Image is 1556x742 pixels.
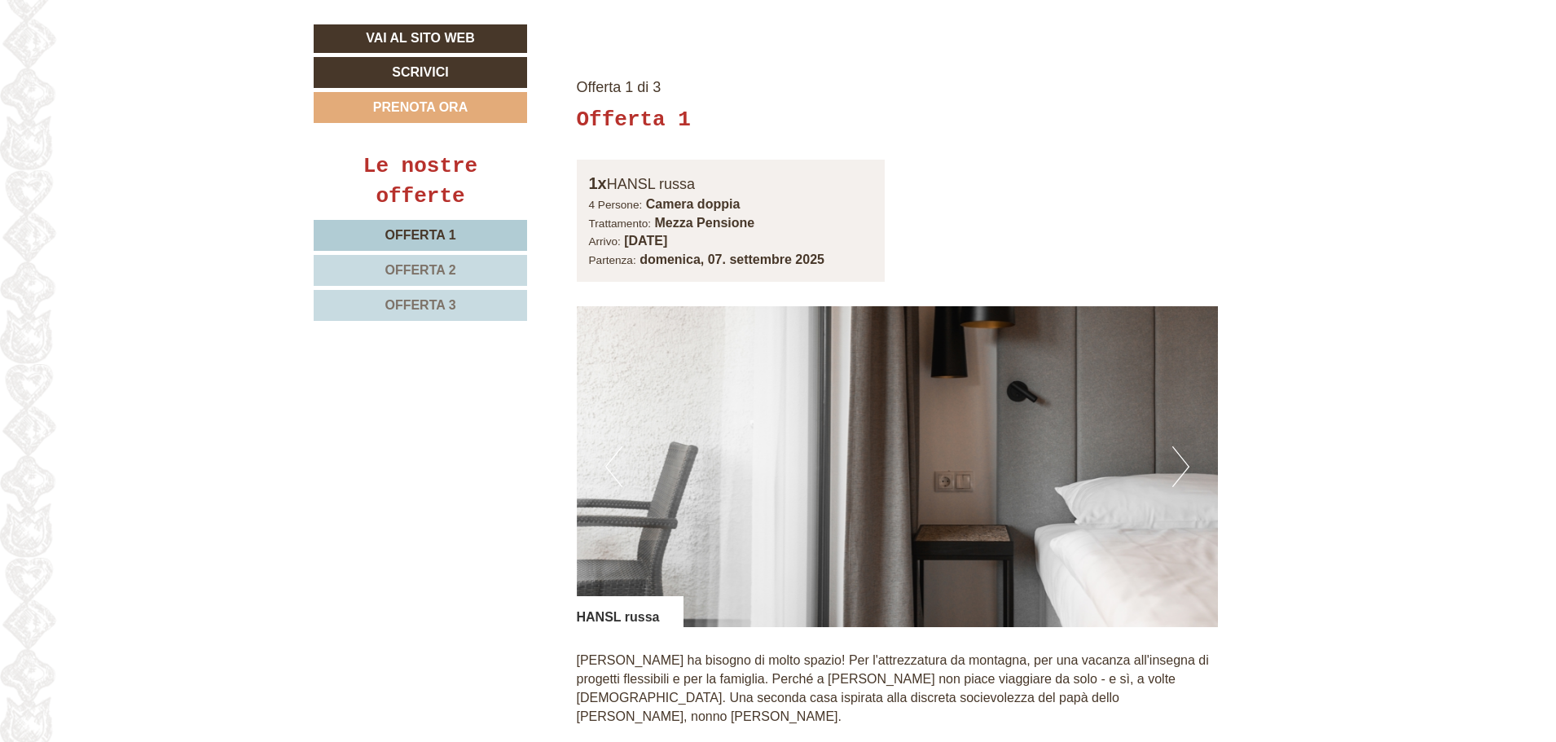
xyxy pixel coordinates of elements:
small: 18:50 [24,78,247,90]
div: lunedì [287,12,354,40]
b: Mezza Pensione [655,216,755,230]
small: Trattamento: [589,217,652,230]
button: Next [1172,446,1189,487]
span: Offerta 1 di 3 [577,79,662,95]
a: Scrivici [314,57,527,88]
a: Vai al sito web [314,24,527,53]
b: [DATE] [624,234,667,248]
span: Offerta 2 [385,263,455,277]
div: Le nostre offerte [314,151,527,212]
small: 4 Persone: [589,199,643,211]
div: Buon giorno, come possiamo aiutarla? [12,43,255,93]
div: Hotel Gasthof Jochele [24,46,247,59]
img: image [577,306,1219,627]
div: Offerta 1 [577,105,691,135]
button: Previous [605,446,622,487]
b: domenica, 07. settembre 2025 [640,252,824,266]
small: Partenza: [589,254,636,266]
b: 1x [589,174,607,192]
div: HANSL russa [577,596,684,627]
a: Prenota ora [314,92,527,123]
b: Camera doppia [646,197,741,211]
button: Invia [555,427,640,458]
span: Offerta 1 [385,228,455,242]
span: Offerta 3 [385,298,455,312]
div: HANSL russa [589,172,873,195]
small: Arrivo: [589,235,621,248]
